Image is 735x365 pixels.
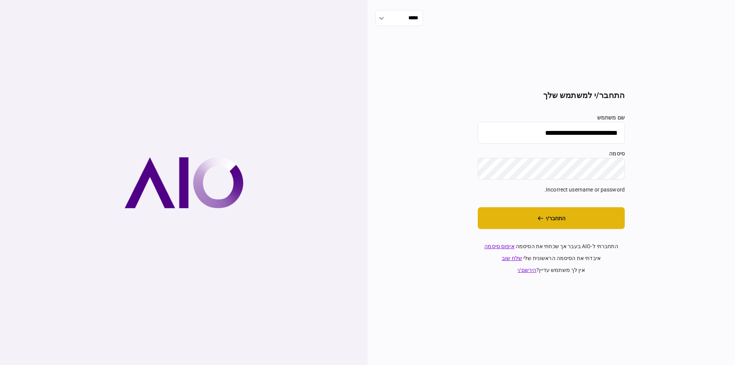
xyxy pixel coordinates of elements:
[478,242,625,250] div: התחברתי ל-AIO בעבר אך שכחתי את הסיסמה
[518,267,536,273] a: הירשם/י
[478,158,625,180] input: סיסמה
[484,243,514,249] a: איפוס סיסמה
[478,122,625,144] input: שם משתמש
[375,10,423,26] input: הראה אפשרויות בחירת שפה
[478,186,625,194] div: Incorrect username or password.
[478,207,625,229] button: התחבר/י
[124,157,243,208] img: AIO company logo
[478,266,625,274] div: אין לך משתמש עדיין ?
[478,91,625,100] h2: התחבר/י למשתמש שלך
[502,255,522,261] a: שלח שוב
[478,150,625,158] label: סיסמה
[478,254,625,262] div: איבדתי את הסיסמה הראשונית שלי
[478,114,625,122] label: שם משתמש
